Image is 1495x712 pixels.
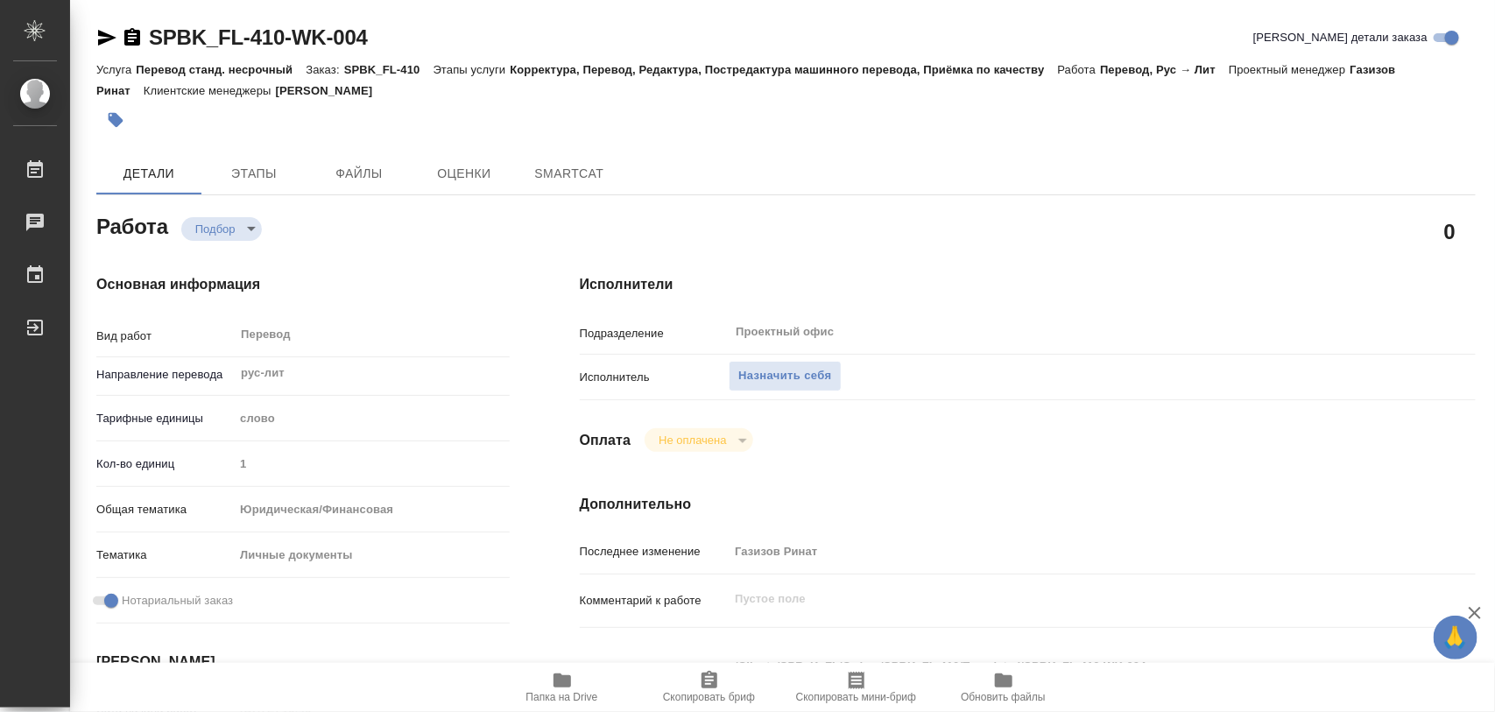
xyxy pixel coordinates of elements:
[344,63,434,76] p: SPBK_FL-410
[1441,619,1470,656] span: 🙏
[276,84,386,97] p: [PERSON_NAME]
[181,217,262,241] div: Подбор
[783,663,930,712] button: Скопировать мини-бриф
[96,328,234,345] p: Вид работ
[422,163,506,185] span: Оценки
[234,451,509,476] input: Пустое поле
[107,163,191,185] span: Детали
[96,101,135,139] button: Добавить тэг
[1100,63,1229,76] p: Перевод, Рус → Лит
[234,495,509,525] div: Юридическая/Финансовая
[234,404,509,434] div: слово
[1444,216,1456,246] h2: 0
[144,84,276,97] p: Клиентские менеджеры
[96,27,117,48] button: Скопировать ссылку для ЯМессенджера
[636,663,783,712] button: Скопировать бриф
[580,369,730,386] p: Исполнитель
[96,366,234,384] p: Направление перевода
[527,163,611,185] span: SmartCat
[796,691,916,703] span: Скопировать мини-бриф
[729,652,1400,681] textarea: /Clients/SPB_K_FL/Orders/SPBK_FL-410/Translated/SPBK_FL-410-WK-004
[317,163,401,185] span: Файлы
[1434,616,1477,659] button: 🙏
[526,691,598,703] span: Папка на Drive
[645,428,752,452] div: Подбор
[580,592,730,610] p: Комментарий к работе
[510,63,1057,76] p: Корректура, Перевод, Редактура, Постредактура машинного перевода, Приёмка по качеству
[434,63,511,76] p: Этапы услуги
[1058,63,1101,76] p: Работа
[729,539,1400,564] input: Пустое поле
[930,663,1077,712] button: Обновить файлы
[190,222,241,236] button: Подбор
[580,543,730,560] p: Последнее изменение
[234,540,509,570] div: Личные документы
[149,25,368,49] a: SPBK_FL-410-WK-004
[580,430,631,451] h4: Оплата
[96,410,234,427] p: Тарифные единицы
[663,691,755,703] span: Скопировать бриф
[96,63,136,76] p: Услуга
[96,652,510,673] h4: [PERSON_NAME]
[96,546,234,564] p: Тематика
[961,691,1046,703] span: Обновить файлы
[580,494,1476,515] h4: Дополнительно
[580,659,730,677] p: Путь на drive
[1229,63,1350,76] p: Проектный менеджер
[96,209,168,241] h2: Работа
[653,433,731,448] button: Не оплачена
[489,663,636,712] button: Папка на Drive
[96,501,234,518] p: Общая тематика
[212,163,296,185] span: Этапы
[580,325,730,342] p: Подразделение
[580,274,1476,295] h4: Исполнители
[306,63,343,76] p: Заказ:
[738,366,831,386] span: Назначить себя
[122,592,233,610] span: Нотариальный заказ
[136,63,306,76] p: Перевод станд. несрочный
[1253,29,1428,46] span: [PERSON_NAME] детали заказа
[96,455,234,473] p: Кол-во единиц
[122,27,143,48] button: Скопировать ссылку
[96,274,510,295] h4: Основная информация
[729,361,841,391] button: Назначить себя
